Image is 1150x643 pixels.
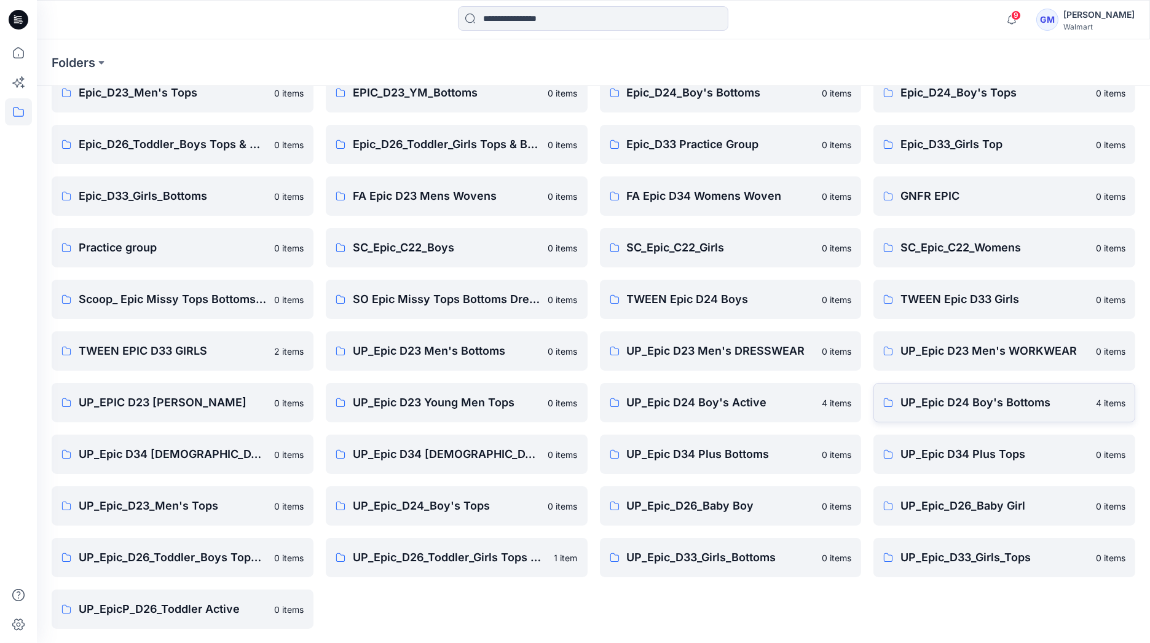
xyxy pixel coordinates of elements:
[822,500,851,513] p: 0 items
[1096,293,1125,306] p: 0 items
[900,394,1089,411] p: UP_Epic D24 Boy's Bottoms
[873,331,1135,371] a: UP_Epic D23 Men's WORKWEAR0 items
[353,394,541,411] p: UP_Epic D23 Young Men Tops
[1063,7,1135,22] div: [PERSON_NAME]
[1096,345,1125,358] p: 0 items
[627,84,815,101] p: Epic_D24_Boy's Bottoms
[873,486,1135,526] a: UP_Epic_D26_Baby Girl0 items
[274,448,304,461] p: 0 items
[52,383,313,422] a: UP_EPIC D23 [PERSON_NAME]0 items
[326,538,588,577] a: UP_Epic_D26_Toddler_Girls Tops & Bottoms1 item
[274,603,304,616] p: 0 items
[600,331,862,371] a: UP_Epic D23 Men's DRESSWEAR0 items
[326,73,588,112] a: EPIC_D23_YM_Bottoms0 items
[600,383,862,422] a: UP_Epic D24 Boy's Active4 items
[548,87,578,100] p: 0 items
[326,280,588,319] a: SO Epic Missy Tops Bottoms Dress0 items
[873,538,1135,577] a: UP_Epic_D33_Girls_Tops0 items
[822,448,851,461] p: 0 items
[873,73,1135,112] a: Epic_D24_Boy's Tops0 items
[873,435,1135,474] a: UP_Epic D34 Plus Tops0 items
[79,342,267,360] p: TWEEN EPIC D33 GIRLS
[52,125,313,164] a: Epic_D26_Toddler_Boys Tops & Bottoms0 items
[274,345,304,358] p: 2 items
[79,446,267,463] p: UP_Epic D34 [DEMOGRAPHIC_DATA] Bottoms
[822,87,851,100] p: 0 items
[274,242,304,254] p: 0 items
[822,551,851,564] p: 0 items
[600,435,862,474] a: UP_Epic D34 Plus Bottoms0 items
[79,239,267,256] p: Practice group
[1011,10,1021,20] span: 9
[822,242,851,254] p: 0 items
[326,435,588,474] a: UP_Epic D34 [DEMOGRAPHIC_DATA] Top0 items
[52,54,95,71] p: Folders
[353,187,541,205] p: FA Epic D23 Mens Wovens
[1036,9,1058,31] div: GM
[274,551,304,564] p: 0 items
[627,291,815,308] p: TWEEN Epic D24 Boys
[900,342,1089,360] p: UP_Epic D23 Men's WORKWEAR
[900,446,1089,463] p: UP_Epic D34 Plus Tops
[627,187,815,205] p: FA Epic D34 Womens Woven
[548,138,578,151] p: 0 items
[548,500,578,513] p: 0 items
[600,73,862,112] a: Epic_D24_Boy's Bottoms0 items
[627,549,815,566] p: UP_Epic_D33_Girls_Bottoms
[627,394,815,411] p: UP_Epic D24 Boy's Active
[548,396,578,409] p: 0 items
[274,396,304,409] p: 0 items
[353,291,541,308] p: SO Epic Missy Tops Bottoms Dress
[600,486,862,526] a: UP_Epic_D26_Baby Boy0 items
[274,87,304,100] p: 0 items
[548,345,578,358] p: 0 items
[1063,22,1135,31] div: Walmart
[353,136,541,153] p: Epic_D26_Toddler_Girls Tops & Bottoms
[873,176,1135,216] a: GNFR EPIC0 items
[822,138,851,151] p: 0 items
[52,331,313,371] a: TWEEN EPIC D33 GIRLS2 items
[353,549,547,566] p: UP_Epic_D26_Toddler_Girls Tops & Bottoms
[548,242,578,254] p: 0 items
[1096,138,1125,151] p: 0 items
[627,136,815,153] p: Epic_D33 Practice Group
[900,84,1089,101] p: Epic_D24_Boy's Tops
[554,551,578,564] p: 1 item
[79,497,267,515] p: UP_Epic_D23_Men's Tops
[822,345,851,358] p: 0 items
[1096,396,1125,409] p: 4 items
[627,497,815,515] p: UP_Epic_D26_Baby Boy
[274,138,304,151] p: 0 items
[274,293,304,306] p: 0 items
[1096,551,1125,564] p: 0 items
[79,187,267,205] p: Epic_D33_Girls_Bottoms
[627,446,815,463] p: UP_Epic D34 Plus Bottoms
[900,239,1089,256] p: SC_Epic_C22_Womens
[52,176,313,216] a: Epic_D33_Girls_Bottoms0 items
[873,383,1135,422] a: UP_Epic D24 Boy's Bottoms4 items
[353,446,541,463] p: UP_Epic D34 [DEMOGRAPHIC_DATA] Top
[600,228,862,267] a: SC_Epic_C22_Girls0 items
[822,190,851,203] p: 0 items
[353,497,541,515] p: UP_Epic_D24_Boy's Tops
[79,549,267,566] p: UP_Epic_D26_Toddler_Boys Tops & Bottoms
[326,331,588,371] a: UP_Epic D23 Men's Bottoms0 items
[353,239,541,256] p: SC_Epic_C22_Boys
[52,538,313,577] a: UP_Epic_D26_Toddler_Boys Tops & Bottoms0 items
[274,500,304,513] p: 0 items
[1096,242,1125,254] p: 0 items
[52,73,313,112] a: Epic_D23_Men's Tops0 items
[326,125,588,164] a: Epic_D26_Toddler_Girls Tops & Bottoms0 items
[548,293,578,306] p: 0 items
[900,187,1089,205] p: GNFR EPIC
[52,590,313,629] a: UP_EpicP_D26_Toddler Active0 items
[326,176,588,216] a: FA Epic D23 Mens Wovens0 items
[900,291,1089,308] p: TWEEN Epic D33 Girls
[79,601,267,618] p: UP_EpicP_D26_Toddler Active
[873,280,1135,319] a: TWEEN Epic D33 Girls0 items
[79,136,267,153] p: Epic_D26_Toddler_Boys Tops & Bottoms
[873,228,1135,267] a: SC_Epic_C22_Womens0 items
[274,190,304,203] p: 0 items
[822,396,851,409] p: 4 items
[79,394,267,411] p: UP_EPIC D23 [PERSON_NAME]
